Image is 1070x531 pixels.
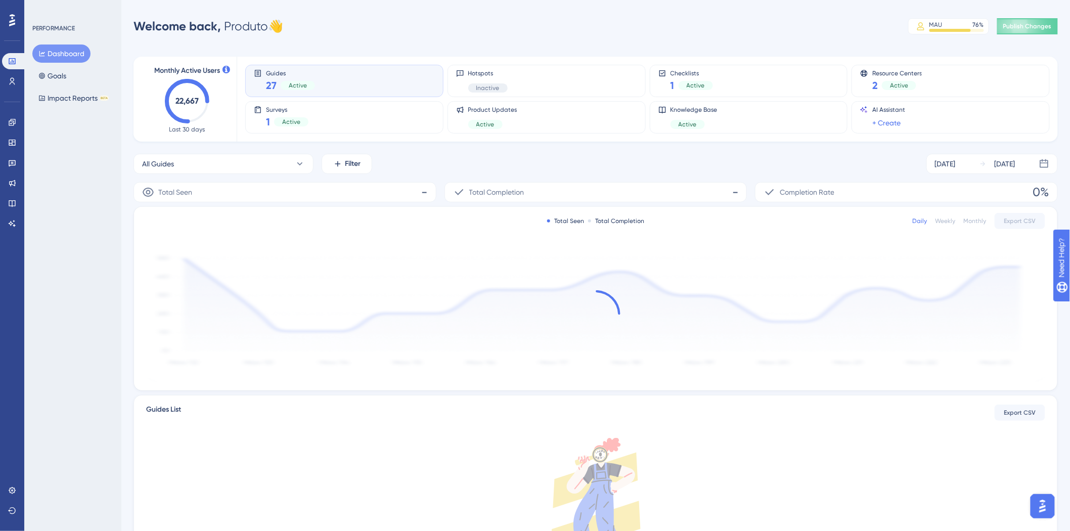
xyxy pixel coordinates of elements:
[468,106,517,114] span: Product Updates
[1003,22,1052,30] span: Publish Changes
[476,120,495,128] span: Active
[476,84,500,92] span: Inactive
[282,118,300,126] span: Active
[158,186,192,198] span: Total Seen
[266,78,277,93] span: 27
[154,65,220,77] span: Monthly Active Users
[671,78,675,93] span: 1
[32,67,72,85] button: Goals
[913,217,927,225] div: Daily
[32,24,75,32] div: PERFORMANCE
[133,18,283,34] div: Produto 👋
[973,21,984,29] div: 76 %
[671,106,718,114] span: Knowledge Base
[929,21,943,29] div: MAU
[32,45,91,63] button: Dashboard
[995,158,1015,170] div: [DATE]
[997,18,1058,34] button: Publish Changes
[422,184,428,200] span: -
[964,217,987,225] div: Monthly
[322,154,372,174] button: Filter
[671,69,713,76] span: Checklists
[935,217,956,225] div: Weekly
[169,125,205,134] span: Last 30 days
[266,69,315,76] span: Guides
[1004,217,1036,225] span: Export CSV
[133,154,314,174] button: All Guides
[872,69,922,76] span: Resource Centers
[890,81,908,90] span: Active
[995,405,1045,421] button: Export CSV
[995,213,1045,229] button: Export CSV
[732,184,738,200] span: -
[469,186,524,198] span: Total Completion
[1028,491,1058,521] iframe: UserGuiding AI Assistant Launcher
[588,217,644,225] div: Total Completion
[289,81,307,90] span: Active
[780,186,834,198] span: Completion Rate
[872,106,905,114] span: AI Assistant
[872,78,878,93] span: 2
[468,69,508,77] span: Hotspots
[547,217,584,225] div: Total Seen
[266,106,308,113] span: Surveys
[679,120,697,128] span: Active
[146,404,181,422] span: Guides List
[175,96,199,106] text: 22,667
[872,117,901,129] a: + Create
[1004,409,1036,417] span: Export CSV
[345,158,361,170] span: Filter
[935,158,956,170] div: [DATE]
[1033,184,1049,200] span: 0%
[133,19,221,33] span: Welcome back,
[24,3,63,15] span: Need Help?
[32,89,115,107] button: Impact ReportsBETA
[687,81,705,90] span: Active
[100,96,109,101] div: BETA
[266,115,270,129] span: 1
[142,158,174,170] span: All Guides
